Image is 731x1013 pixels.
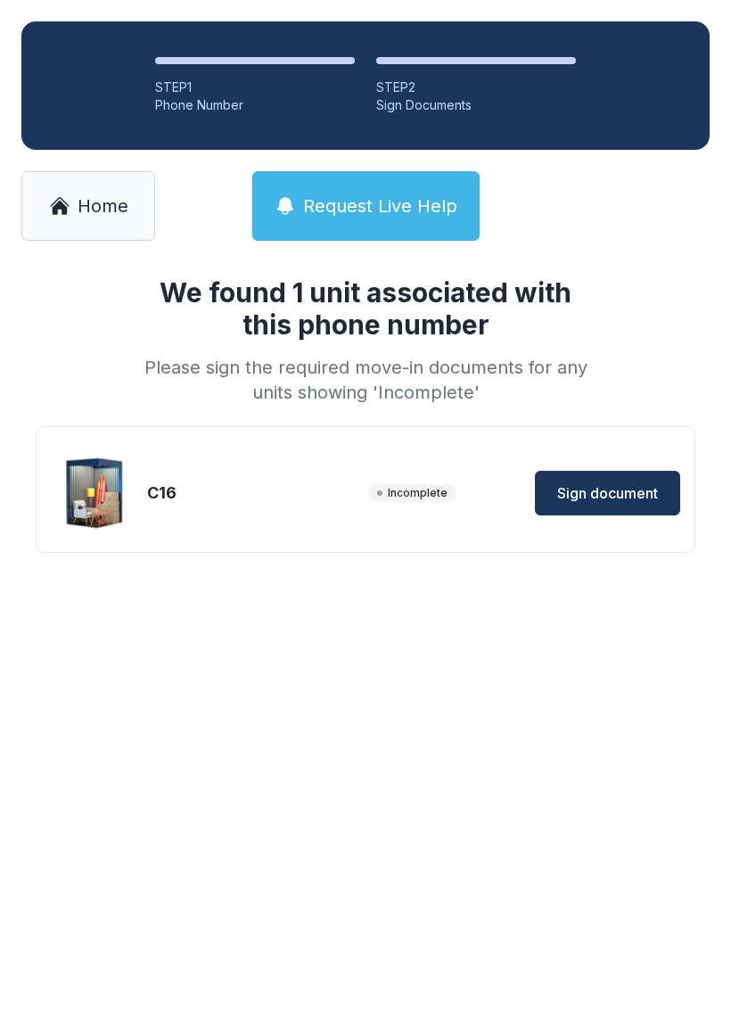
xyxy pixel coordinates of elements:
span: Request Live Help [303,194,457,218]
span: Incomplete [368,484,456,502]
div: STEP 2 [376,78,576,96]
h1: We found 1 unit associated with this phone number [137,276,594,341]
span: Sign document [557,482,658,504]
div: Sign Documents [376,96,576,114]
div: Please sign the required move-in documents for any units showing 'Incomplete' [137,355,594,405]
div: STEP 1 [155,78,355,96]
div: Phone Number [155,96,355,114]
div: C16 [147,481,361,506]
span: Home [78,194,128,218]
